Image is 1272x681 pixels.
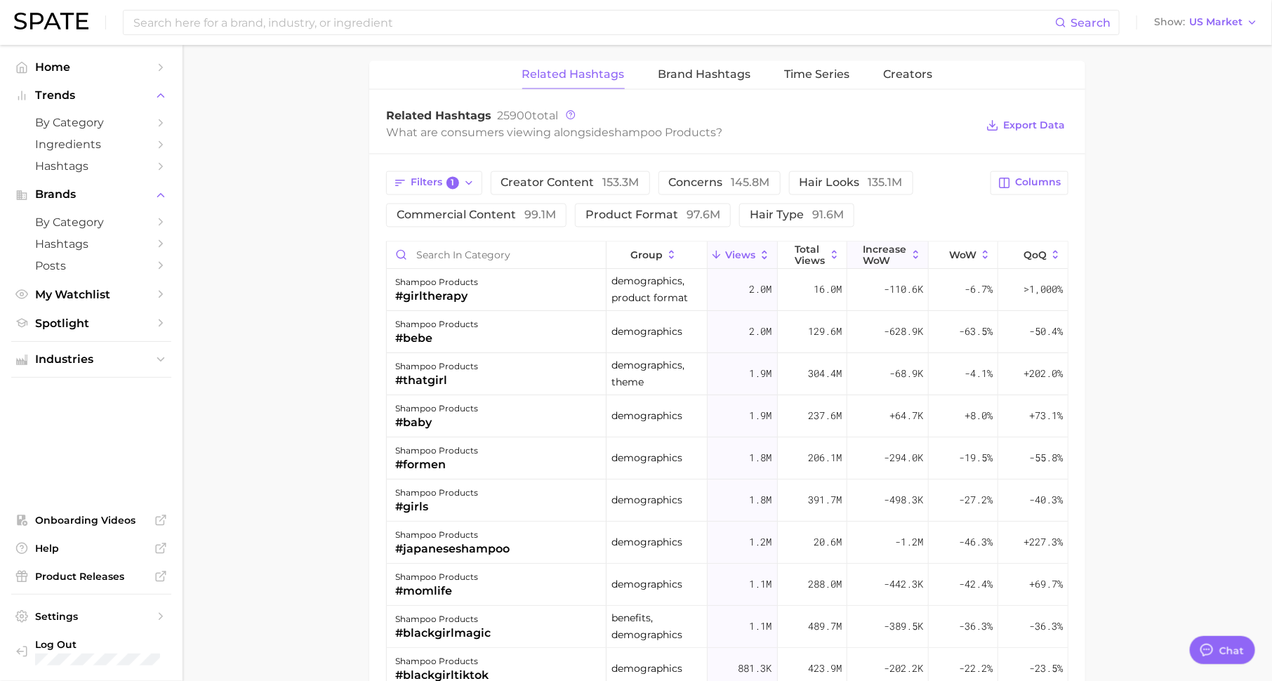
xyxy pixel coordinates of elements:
a: Onboarding Videos [11,510,171,531]
span: Search [1071,16,1111,29]
a: Product Releases [11,566,171,587]
div: #thatgirl [395,373,478,390]
div: shampoo products [395,654,489,670]
span: Industries [35,353,147,366]
span: +69.7% [1029,576,1063,593]
button: shampoo products#momlifedemographics1.1m288.0m-442.3k-42.4%+69.7% [387,564,1068,607]
span: commercial content [397,210,556,221]
div: shampoo products [395,569,478,586]
span: WoW [949,250,976,261]
span: concerns [669,178,770,189]
span: product format [585,210,720,221]
span: Creators [884,68,933,81]
span: +8.0% [965,408,993,425]
div: shampoo products [395,401,478,418]
span: Brands [35,188,147,201]
div: #girls [395,499,478,516]
span: QoQ [1023,250,1047,261]
button: shampoo products#formendemographics1.8m206.1m-294.0k-19.5%-55.8% [387,438,1068,480]
span: 129.6m [808,324,842,340]
span: -19.5% [959,450,993,467]
span: 1.9m [750,366,772,383]
button: Industries [11,349,171,370]
span: -442.3k [884,576,923,593]
a: Help [11,538,171,559]
span: creator content [501,178,640,189]
span: demographics [611,408,682,425]
button: Columns [991,171,1068,195]
button: Brands [11,184,171,205]
span: -50.4% [1029,324,1063,340]
a: My Watchlist [11,284,171,305]
span: -42.4% [959,576,993,593]
span: Show [1154,18,1185,26]
span: Settings [35,610,147,623]
div: shampoo products [395,317,478,333]
span: Brand Hashtags [658,68,751,81]
span: 881.3k [738,661,772,677]
button: shampoo products#thatgirldemographics, theme1.9m304.4m-68.9k-4.1%+202.0% [387,354,1068,396]
div: shampoo products [395,611,491,628]
span: Hashtags [35,159,147,173]
span: 1.2m [750,534,772,551]
div: #bebe [395,331,478,348]
a: Log out. Currently logged in with e-mail hannah@spate.nyc. [11,634,171,670]
span: -4.1% [965,366,993,383]
div: #blackgirlmagic [395,626,491,642]
span: -110.6k [884,282,923,298]
div: #japaneseshampoo [395,541,510,558]
a: Ingredients [11,133,171,155]
span: 1.1m [750,619,772,635]
span: Spotlight [35,317,147,330]
span: -23.5% [1029,661,1063,677]
div: #baby [395,415,478,432]
span: Home [35,60,147,74]
span: demographics [611,661,682,677]
span: 153.3m [603,176,640,190]
input: Search here for a brand, industry, or ingredient [132,11,1055,34]
span: by Category [35,216,147,229]
span: Posts [35,259,147,272]
span: demographics, theme [611,357,702,391]
span: -55.8% [1029,450,1063,467]
a: by Category [11,211,171,233]
span: 237.6m [808,408,842,425]
a: by Category [11,112,171,133]
button: Total Views [778,242,847,270]
a: Spotlight [11,312,171,334]
span: 1.9m [750,408,772,425]
span: -202.2k [884,661,923,677]
div: #momlife [395,583,478,600]
div: #formen [395,457,478,474]
span: hair type [750,210,844,221]
span: Onboarding Videos [35,514,147,527]
span: Time Series [785,68,850,81]
span: Filters [411,177,459,190]
span: -36.3% [959,619,993,635]
span: demographics [611,492,682,509]
span: -40.3% [1029,492,1063,509]
span: 288.0m [808,576,842,593]
button: group [607,242,708,270]
a: Home [11,56,171,78]
span: 206.1m [808,450,842,467]
span: 99.1m [524,209,556,222]
button: Filters1 [386,171,482,195]
span: 391.7m [808,492,842,509]
span: demographics [611,324,682,340]
div: shampoo products [395,443,478,460]
span: hair looks [800,178,903,189]
span: 20.6m [814,534,842,551]
span: -68.9k [889,366,923,383]
button: ShowUS Market [1151,13,1261,32]
button: shampoo products#blackgirlmagicbenefits, demographics1.1m489.7m-389.5k-36.3%-36.3% [387,607,1068,649]
span: -63.5% [959,324,993,340]
span: -22.2% [959,661,993,677]
span: 489.7m [808,619,842,635]
span: 304.4m [808,366,842,383]
span: group [630,250,663,261]
button: QoQ [998,242,1068,270]
span: Trends [35,89,147,102]
span: demographics [611,576,682,593]
span: -6.7% [965,282,993,298]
